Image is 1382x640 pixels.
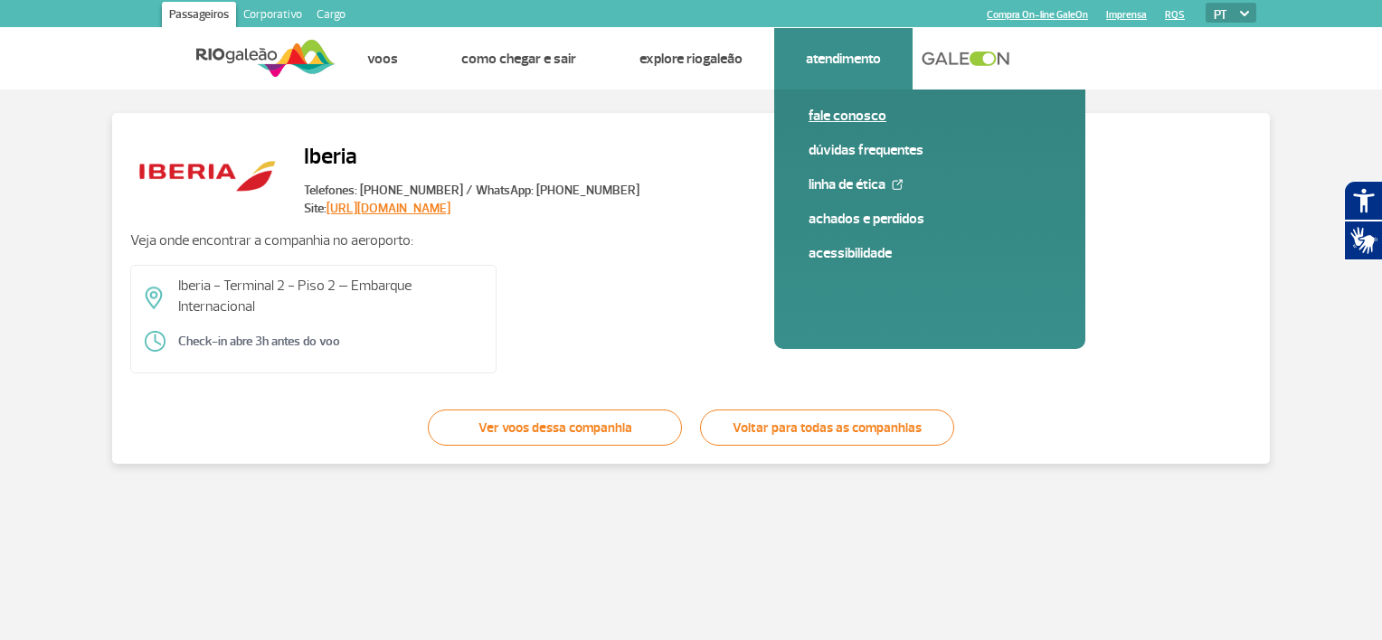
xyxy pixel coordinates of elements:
img: Iberia [130,131,286,218]
span: Check-in abre 3h antes do voo [178,333,340,351]
span: Site: [304,200,639,218]
a: Corporativo [236,2,309,31]
a: Imprensa [1106,9,1147,21]
button: Abrir tradutor de língua de sinais. [1344,221,1382,260]
span: Telefones: [PHONE_NUMBER] / WhatsApp: [PHONE_NUMBER] [304,182,639,200]
div: Plugin de acessibilidade da Hand Talk. [1344,181,1382,260]
a: Voltar para todas as companhias [700,409,954,446]
a: Como chegar e sair [461,50,576,68]
img: External Link Icon [892,179,903,190]
a: [URL][DOMAIN_NAME] [327,201,450,216]
a: Linha de Ética [809,174,1051,194]
p: Iberia - Terminal 2 - Piso 2 – Embarque Internacional [178,276,482,316]
a: Voos [367,50,398,68]
h2: Iberia [304,132,639,182]
a: Cargo [309,2,353,31]
button: Abrir recursos assistivos. [1344,181,1382,221]
a: Explore RIOgaleão [639,50,743,68]
a: Acessibilidade [809,243,1051,263]
a: Atendimento [806,50,881,68]
a: Passageiros [162,2,236,31]
a: Achados e Perdidos [809,209,1051,229]
a: Compra On-line GaleOn [987,9,1088,21]
a: Fale conosco [809,106,1051,126]
a: RQS [1165,9,1185,21]
a: Dúvidas Frequentes [809,140,1051,160]
a: Ver voos dessa companhia [428,409,682,446]
p: Veja onde encontrar a companhia no aeroporto: [130,231,1252,250]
